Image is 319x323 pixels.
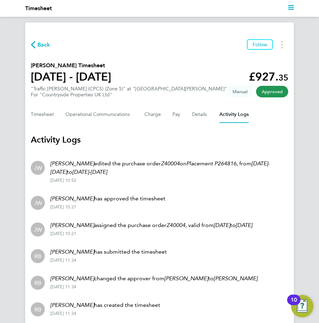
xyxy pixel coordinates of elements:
[72,169,89,175] em: [DATE]
[50,248,167,256] p: has submitted the timesheet
[50,169,67,175] em: [DATE]
[166,222,185,228] em: Z40004
[50,178,288,183] div: [DATE] 10:52
[31,86,227,98] div: "Traffic [PERSON_NAME] (CPCS) (Zone 5)" at "[GEOGRAPHIC_DATA][PERSON_NAME]"
[50,195,94,202] em: [PERSON_NAME]
[50,301,160,309] p: has created the timesheet
[192,106,208,123] button: Details
[31,249,45,263] div: Ryan Burns
[37,41,50,49] span: Back
[278,73,288,83] span: 35
[34,279,41,287] span: RB
[50,204,165,210] div: [DATE] 10:21
[50,159,288,176] p: edited the purchase order on , from - to -
[50,221,252,229] p: assigned the purchase order , valid from to
[227,86,253,97] span: This timesheet was manually created.
[50,257,167,263] div: [DATE] 11:34
[34,305,41,313] span: RB
[144,106,161,123] button: Charge
[50,194,165,203] p: has approved the timesheet
[50,231,252,236] div: [DATE] 10:21
[31,302,45,316] div: Ryan Burns
[50,275,94,282] em: [PERSON_NAME]
[253,41,267,48] span: Follow
[256,86,288,97] span: This timesheet has been approved.
[186,160,213,167] em: Placement
[25,4,52,13] li: Timesheet
[31,134,288,145] h3: Activity Logs
[50,311,160,316] div: [DATE] 11:34
[50,274,257,283] p: changed the approver from to
[31,40,50,49] button: Back
[65,106,133,123] button: Operational Communications
[50,222,94,228] em: [PERSON_NAME]
[50,302,94,308] em: [PERSON_NAME]
[276,39,288,50] button: Timesheets Menu
[214,275,257,282] em: [PERSON_NAME]
[34,226,42,233] span: JW
[247,39,273,50] button: Follow
[291,295,313,317] button: Open Resource Center, 10 new notifications
[50,284,257,290] div: [DATE] 11:34
[34,164,42,172] span: JW
[31,92,227,98] div: For "Countryside Properties UK Ltd"
[291,300,297,309] div: 10
[34,252,41,260] span: RB
[31,276,45,290] div: Ryan Burns
[251,160,268,167] em: [DATE]
[31,70,111,84] h1: [DATE] - [DATE]
[219,106,249,123] button: Activity Logs
[31,196,45,210] div: Jake Wormall
[164,275,208,282] em: [PERSON_NAME]
[34,199,42,207] span: JW
[31,222,45,236] div: Jake Wormall
[50,160,94,167] em: [PERSON_NAME]
[214,160,236,167] em: P264816
[236,222,252,228] em: [DATE]
[214,222,230,228] em: [DATE]
[31,161,45,175] div: Jake Wormall
[31,61,111,70] h2: [PERSON_NAME] Timesheet
[31,106,54,123] button: Timesheet
[161,160,180,167] em: Z40004
[91,169,107,175] em: [DATE]
[172,106,181,123] button: Pay
[50,248,94,255] em: [PERSON_NAME]
[249,70,288,83] app-decimal: £927.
